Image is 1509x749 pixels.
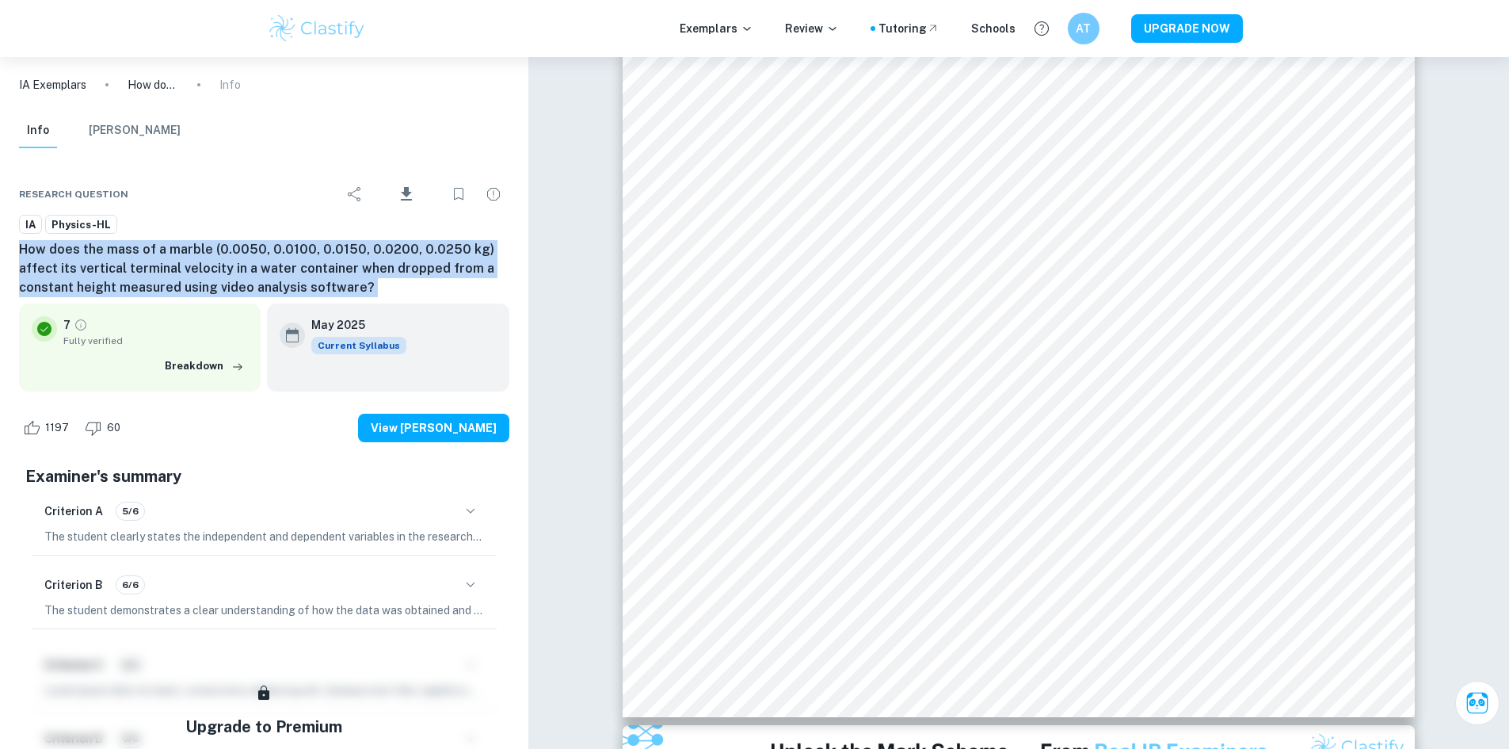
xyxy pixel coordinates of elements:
span: 6/6 [116,578,144,592]
a: Tutoring [878,20,939,37]
h6: May 2025 [311,316,394,334]
p: 7 [63,316,70,334]
h5: Upgrade to Premium [185,715,342,739]
p: The student clearly states the independent and dependent variables in the research question but t... [44,528,484,545]
h6: AT [1074,20,1092,37]
div: Download [374,174,440,215]
span: Research question [19,187,128,201]
span: 60 [98,420,129,436]
div: This exemplar is based on the current syllabus. Feel free to refer to it for inspiration/ideas wh... [311,337,406,354]
div: Bookmark [443,178,474,210]
a: IA [19,215,42,235]
h6: How does the mass of a marble (0.0050, 0.0100, 0.0150, 0.0200, 0.0250 kg) affect its vertical ter... [19,240,509,297]
button: Breakdown [161,354,248,378]
h5: Examiner's summary [25,464,503,488]
a: IA Exemplars [19,76,86,94]
button: Info [19,113,57,148]
button: View [PERSON_NAME] [358,414,509,442]
div: Like [19,415,78,441]
button: Help and Feedback [1028,15,1055,42]
a: Grade fully verified [74,318,88,332]
span: Physics-HL [46,217,116,233]
span: Fully verified [63,334,248,348]
img: Clastify logo [267,13,368,44]
span: 1197 [36,420,78,436]
p: Exemplars [680,20,753,37]
div: Report issue [478,178,509,210]
a: Schools [971,20,1016,37]
div: Share [339,178,371,210]
h6: Criterion A [44,503,103,520]
button: UPGRADE NOW [1131,14,1243,43]
div: Dislike [81,415,129,441]
button: [PERSON_NAME] [89,113,181,148]
p: The student demonstrates a clear understanding of how the data was obtained and processed, as eac... [44,602,484,619]
span: 5/6 [116,504,144,518]
a: Physics-HL [45,215,117,235]
button: Ask Clai [1455,681,1499,725]
p: Info [219,76,241,94]
button: AT [1068,13,1099,44]
span: IA [20,217,41,233]
span: Current Syllabus [311,337,406,354]
p: Review [785,20,839,37]
p: How does the mass of a marble (0.0050, 0.0100, 0.0150, 0.0200, 0.0250 kg) affect its vertical ter... [128,76,178,94]
h6: Criterion B [44,576,103,594]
